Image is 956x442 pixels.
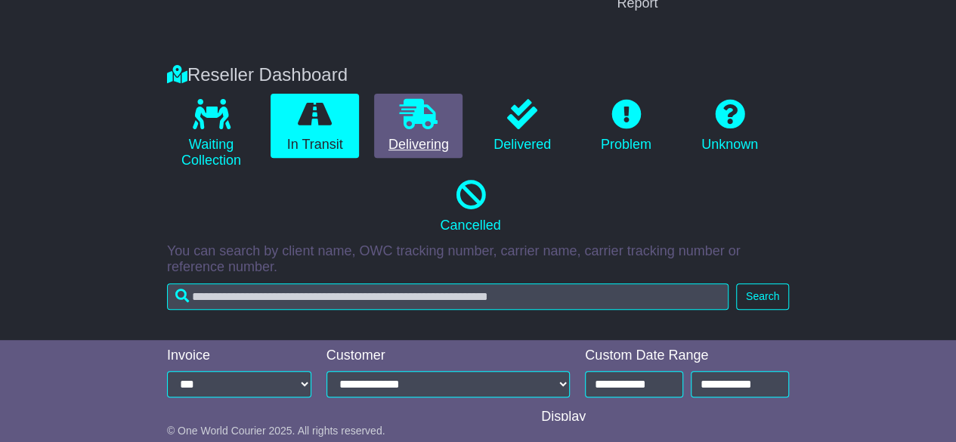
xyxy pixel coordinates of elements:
[167,243,789,276] p: You can search by client name, OWC tracking number, carrier name, carrier tracking number or refe...
[374,94,463,159] a: Delivering
[736,283,789,310] button: Search
[167,175,774,240] a: Cancelled
[271,94,359,159] a: In Transit
[585,348,789,364] div: Custom Date Range
[167,94,255,175] a: Waiting Collection
[167,425,385,437] span: © One World Courier 2025. All rights reserved.
[478,94,566,159] a: Delivered
[326,348,571,364] div: Customer
[159,64,797,86] div: Reseller Dashboard
[167,348,311,364] div: Invoice
[541,409,789,425] div: Display
[685,94,774,159] a: Unknown
[582,94,670,159] a: Problem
